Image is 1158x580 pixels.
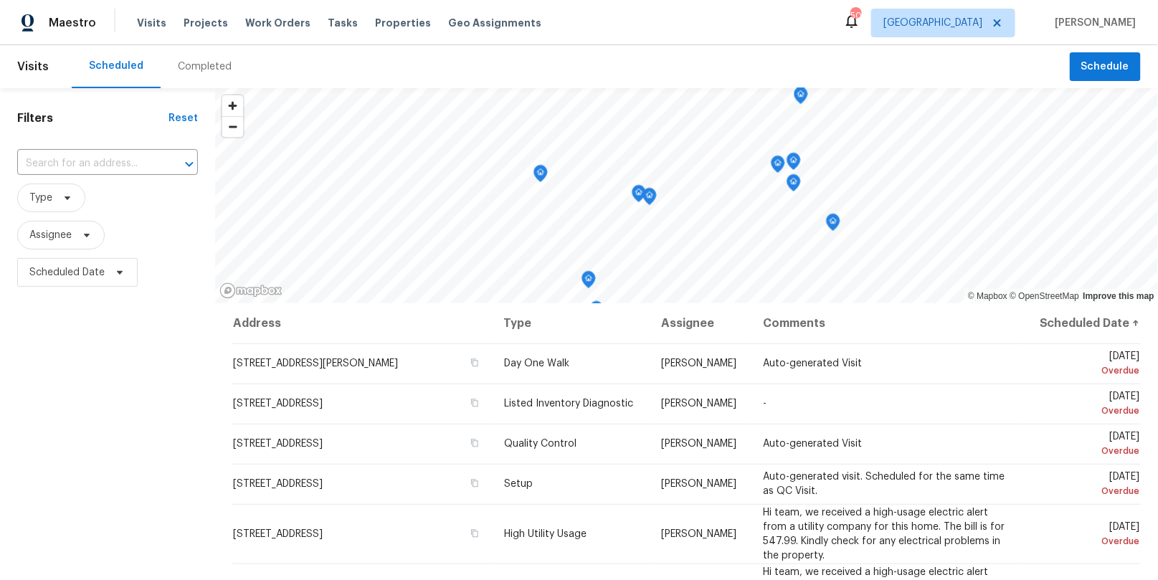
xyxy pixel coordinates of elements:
[1035,351,1140,378] span: [DATE]
[1035,472,1140,498] span: [DATE]
[233,439,323,449] span: [STREET_ADDRESS]
[661,399,736,409] span: [PERSON_NAME]
[468,437,481,450] button: Copy Address
[968,291,1007,301] a: Mapbox
[178,60,232,74] div: Completed
[787,153,801,175] div: Map marker
[222,116,243,137] button: Zoom out
[763,439,862,449] span: Auto-generated Visit
[17,111,169,125] h1: Filters
[29,228,72,242] span: Assignee
[589,301,604,323] div: Map marker
[233,479,323,489] span: [STREET_ADDRESS]
[1035,444,1140,458] div: Overdue
[504,439,576,449] span: Quality Control
[850,9,860,23] div: 50
[233,399,323,409] span: [STREET_ADDRESS]
[883,16,982,30] span: [GEOGRAPHIC_DATA]
[375,16,431,30] span: Properties
[1035,432,1140,458] span: [DATE]
[1035,534,1140,548] div: Overdue
[493,303,650,343] th: Type
[29,265,105,280] span: Scheduled Date
[763,399,767,409] span: -
[137,16,166,30] span: Visits
[29,191,52,205] span: Type
[245,16,310,30] span: Work Orders
[17,153,158,175] input: Search for an address...
[787,174,801,196] div: Map marker
[763,508,1005,561] span: Hi team, we received a high-usage electric alert from a utility company for this home. The bill i...
[219,282,283,299] a: Mapbox homepage
[504,399,633,409] span: Listed Inventory Diagnostic
[468,477,481,490] button: Copy Address
[1070,52,1141,82] button: Schedule
[1035,391,1140,418] span: [DATE]
[1035,522,1140,548] span: [DATE]
[184,16,228,30] span: Projects
[763,472,1005,496] span: Auto-generated visit. Scheduled for the same time as QC Visit.
[582,271,596,293] div: Map marker
[751,303,1024,343] th: Comments
[468,527,481,540] button: Copy Address
[661,358,736,369] span: [PERSON_NAME]
[233,358,398,369] span: [STREET_ADDRESS][PERSON_NAME]
[179,154,199,174] button: Open
[1035,484,1140,498] div: Overdue
[650,303,751,343] th: Assignee
[794,87,808,109] div: Map marker
[661,479,736,489] span: [PERSON_NAME]
[771,156,785,178] div: Map marker
[763,358,862,369] span: Auto-generated Visit
[468,356,481,369] button: Copy Address
[661,529,736,539] span: [PERSON_NAME]
[233,529,323,539] span: [STREET_ADDRESS]
[661,439,736,449] span: [PERSON_NAME]
[504,529,587,539] span: High Utility Usage
[89,59,143,73] div: Scheduled
[1081,58,1129,76] span: Schedule
[1083,291,1154,301] a: Improve this map
[17,51,49,82] span: Visits
[448,16,541,30] span: Geo Assignments
[533,165,548,187] div: Map marker
[1024,303,1141,343] th: Scheduled Date ↑
[232,303,493,343] th: Address
[1050,16,1136,30] span: [PERSON_NAME]
[1035,363,1140,378] div: Overdue
[642,188,657,210] div: Map marker
[49,16,96,30] span: Maestro
[632,185,646,207] div: Map marker
[504,358,569,369] span: Day One Walk
[1010,291,1079,301] a: OpenStreetMap
[826,214,840,236] div: Map marker
[468,396,481,409] button: Copy Address
[222,117,243,137] span: Zoom out
[222,95,243,116] button: Zoom in
[328,18,358,28] span: Tasks
[1035,404,1140,418] div: Overdue
[504,479,533,489] span: Setup
[169,111,198,125] div: Reset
